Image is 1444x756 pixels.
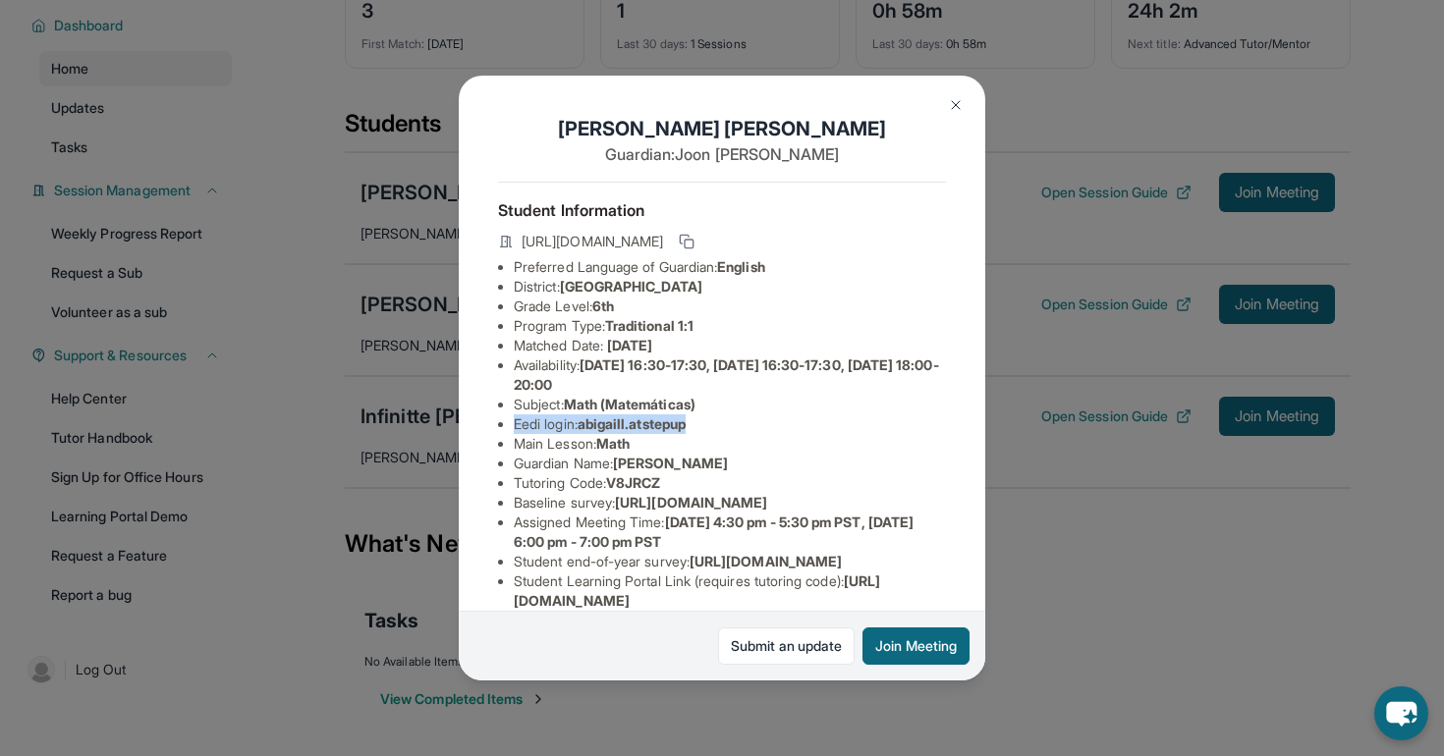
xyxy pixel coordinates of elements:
[498,198,946,222] h4: Student Information
[675,230,698,253] button: Copy link
[690,553,842,569] span: [URL][DOMAIN_NAME]
[498,142,946,166] p: Guardian: Joon [PERSON_NAME]
[514,571,946,611] li: Student Learning Portal Link (requires tutoring code) :
[514,493,946,513] li: Baseline survey :
[948,97,964,113] img: Close Icon
[718,627,855,665] a: Submit an update
[605,317,694,334] span: Traditional 1:1
[514,454,946,473] li: Guardian Name :
[615,494,767,511] span: [URL][DOMAIN_NAME]
[596,435,630,452] span: Math
[514,552,946,571] li: Student end-of-year survey :
[564,396,695,412] span: Math (Matemáticas)
[514,297,946,316] li: Grade Level:
[607,337,652,353] span: [DATE]
[514,277,946,297] li: District:
[592,297,614,314] span: 6th
[498,115,946,142] h1: [PERSON_NAME] [PERSON_NAME]
[522,232,663,251] span: [URL][DOMAIN_NAME]
[514,355,946,395] li: Availability:
[514,356,939,393] span: [DATE] 16:30-17:30, [DATE] 16:30-17:30, [DATE] 18:00-20:00
[578,415,686,432] span: abigaill.atstepup
[514,473,946,493] li: Tutoring Code :
[514,414,946,434] li: Eedi login :
[514,336,946,355] li: Matched Date:
[560,278,702,295] span: [GEOGRAPHIC_DATA]
[862,627,970,665] button: Join Meeting
[613,455,728,471] span: [PERSON_NAME]
[514,257,946,277] li: Preferred Language of Guardian:
[514,434,946,454] li: Main Lesson :
[514,513,946,552] li: Assigned Meeting Time :
[717,258,765,275] span: English
[606,474,660,491] span: V8JRCZ
[514,316,946,336] li: Program Type:
[1374,686,1428,740] button: chat-button
[514,395,946,414] li: Subject :
[514,513,914,550] span: [DATE] 4:30 pm - 5:30 pm PST, [DATE] 6:00 pm - 7:00 pm PST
